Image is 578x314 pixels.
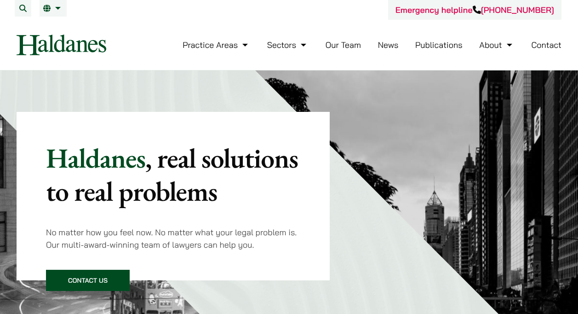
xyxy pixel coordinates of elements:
p: No matter how you feel now. No matter what your legal problem is. Our multi-award-winning team of... [46,226,300,251]
a: Practice Areas [183,40,250,50]
a: Contact Us [46,270,130,291]
a: News [378,40,399,50]
img: Logo of Haldanes [17,35,106,55]
mark: , real solutions to real problems [46,140,298,209]
a: About [479,40,514,50]
p: Haldanes [46,141,300,208]
a: Emergency helpline[PHONE_NUMBER] [395,5,554,15]
a: EN [43,5,63,12]
a: Contact [531,40,561,50]
a: Sectors [267,40,309,50]
a: Publications [415,40,463,50]
a: Our Team [326,40,361,50]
